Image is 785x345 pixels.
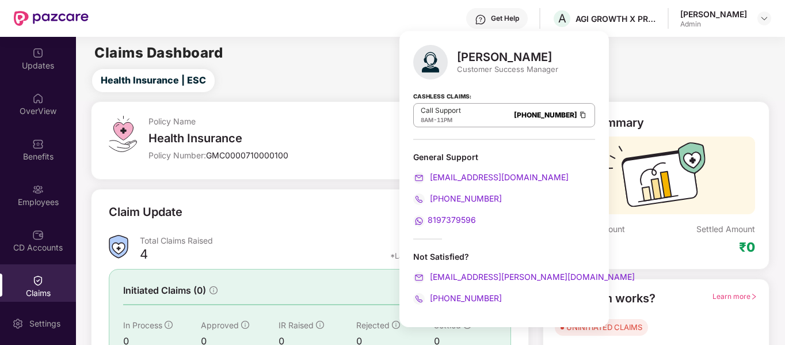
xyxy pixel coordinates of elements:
[390,251,511,261] div: *Last updated on 07:55 PM[DATE]
[750,293,757,300] span: right
[241,321,249,329] span: info-circle
[140,235,510,246] div: Total Claims Raised
[457,50,558,64] div: [PERSON_NAME]
[123,283,206,298] span: Initiated Claims (0)
[739,239,755,255] div: ₹0
[101,73,206,88] span: Health Insurance | ESC
[209,286,218,294] span: info-circle
[413,172,425,184] img: svg+xml;base64,PHN2ZyB4bWxucz0iaHR0cDovL3d3dy53My5vcmcvMjAwMC9zdmciIHdpZHRoPSIyMCIgaGVpZ2h0PSIyMC...
[94,46,223,60] h2: Claims Dashboard
[109,235,128,259] img: ClaimsSummaryIcon
[14,11,89,26] img: New Pazcare Logo
[413,251,595,305] div: Not Satisfied?
[413,89,471,102] strong: Cashless Claims:
[413,194,502,203] a: [PHONE_NUMBER]
[12,318,24,329] img: svg+xml;base64,PHN2ZyBpZD0iU2V0dGluZy0yMHgyMCIgeG1sbnM9Imh0dHA6Ly93d3cudzMub3JnLzIwMDAvc3ZnIiB3aW...
[92,69,215,92] button: Health Insurance | ESC
[578,110,588,120] img: Clipboard Icon
[514,111,577,119] a: [PHONE_NUMBER]
[32,47,44,59] img: svg+xml;base64,PHN2ZyBpZD0iVXBkYXRlZCIgeG1sbnM9Imh0dHA6Ly93d3cudzMub3JnLzIwMDAvc3ZnIiB3aWR0aD0iMj...
[140,246,148,266] div: 4
[392,321,400,329] span: info-circle
[148,131,390,145] div: Health Insurance
[576,13,656,24] div: AGI GROWTH X PRIVATE LIMITED
[413,194,425,205] img: svg+xml;base64,PHN2ZyB4bWxucz0iaHR0cDovL3d3dy53My5vcmcvMjAwMC9zdmciIHdpZHRoPSIyMCIgaGVpZ2h0PSIyMC...
[475,14,486,25] img: svg+xml;base64,PHN2ZyBpZD0iSGVscC0zMngzMiIgeG1sbnM9Imh0dHA6Ly93d3cudzMub3JnLzIwMDAvc3ZnIiB3aWR0aD...
[421,115,461,124] div: -
[434,320,461,330] span: Settled
[26,318,64,329] div: Settings
[32,229,44,241] img: svg+xml;base64,PHN2ZyBpZD0iQ0RfQWNjb3VudHMiIGRhdGEtbmFtZT0iQ0QgQWNjb3VudHMiIHhtbG5zPSJodHRwOi8vd3...
[428,215,476,225] span: 8197379596
[491,14,519,23] div: Get Help
[148,116,390,127] div: Policy Name
[421,106,461,115] p: Call Support
[316,321,324,329] span: info-circle
[201,320,239,330] span: Approved
[279,320,314,330] span: IR Raised
[413,251,595,262] div: Not Satisfied?
[457,64,558,74] div: Customer Success Manager
[165,321,173,329] span: info-circle
[413,172,569,182] a: [EMAIL_ADDRESS][DOMAIN_NAME]
[413,272,635,282] a: [EMAIL_ADDRESS][PERSON_NAME][DOMAIN_NAME]
[712,292,757,301] span: Learn more
[32,138,44,150] img: svg+xml;base64,PHN2ZyBpZD0iQmVuZWZpdHMiIHhtbG5zPSJodHRwOi8vd3d3LnczLm9yZy8yMDAwL3N2ZyIgd2lkdGg9Ij...
[680,20,747,29] div: Admin
[206,150,288,160] span: GMC0000710000100
[413,293,425,305] img: svg+xml;base64,PHN2ZyB4bWxucz0iaHR0cDovL3d3dy53My5vcmcvMjAwMC9zdmciIHdpZHRoPSIyMCIgaGVpZ2h0PSIyMC...
[437,116,452,123] span: 11PM
[148,150,390,161] div: Policy Number:
[413,215,476,225] a: 8197379596
[421,116,433,123] span: 8AM
[607,142,706,214] img: svg+xml;base64,PHN2ZyB3aWR0aD0iMTcyIiBoZWlnaHQ9IjExMyIgdmlld0JveD0iMCAwIDE3MiAxMTMiIGZpbGw9Im5vbm...
[32,184,44,195] img: svg+xml;base64,PHN2ZyBpZD0iRW1wbG95ZWVzIiB4bWxucz0iaHR0cDovL3d3dy53My5vcmcvMjAwMC9zdmciIHdpZHRoPS...
[428,272,635,282] span: [EMAIL_ADDRESS][PERSON_NAME][DOMAIN_NAME]
[109,116,137,152] img: svg+xml;base64,PHN2ZyB4bWxucz0iaHR0cDovL3d3dy53My5vcmcvMjAwMC9zdmciIHdpZHRoPSI0OS4zMiIgaGVpZ2h0PS...
[32,275,44,286] img: svg+xml;base64,PHN2ZyBpZD0iQ2xhaW0iIHhtbG5zPSJodHRwOi8vd3d3LnczLm9yZy8yMDAwL3N2ZyIgd2lkdGg9IjIwIi...
[413,215,425,227] img: svg+xml;base64,PHN2ZyB4bWxucz0iaHR0cDovL3d3dy53My5vcmcvMjAwMC9zdmciIHdpZHRoPSIyMCIgaGVpZ2h0PSIyMC...
[760,14,769,23] img: svg+xml;base64,PHN2ZyBpZD0iRHJvcGRvd24tMzJ4MzIiIHhtbG5zPSJodHRwOi8vd3d3LnczLm9yZy8yMDAwL3N2ZyIgd2...
[428,194,502,203] span: [PHONE_NUMBER]
[413,272,425,283] img: svg+xml;base64,PHN2ZyB4bWxucz0iaHR0cDovL3d3dy53My5vcmcvMjAwMC9zdmciIHdpZHRoPSIyMCIgaGVpZ2h0PSIyMC...
[680,9,747,20] div: [PERSON_NAME]
[123,320,162,330] span: In Process
[413,45,448,79] img: svg+xml;base64,PHN2ZyB4bWxucz0iaHR0cDovL3d3dy53My5vcmcvMjAwMC9zdmciIHhtbG5zOnhsaW5rPSJodHRwOi8vd3...
[558,12,566,25] span: A
[32,93,44,104] img: svg+xml;base64,PHN2ZyBpZD0iSG9tZSIgeG1sbnM9Imh0dHA6Ly93d3cudzMub3JnLzIwMDAvc3ZnIiB3aWR0aD0iMjAiIG...
[696,223,755,234] div: Settled Amount
[413,151,595,227] div: General Support
[356,320,390,330] span: Rejected
[413,293,502,303] a: [PHONE_NUMBER]
[428,172,569,182] span: [EMAIL_ADDRESS][DOMAIN_NAME]
[428,293,502,303] span: [PHONE_NUMBER]
[413,151,595,162] div: General Support
[109,203,182,221] div: Claim Update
